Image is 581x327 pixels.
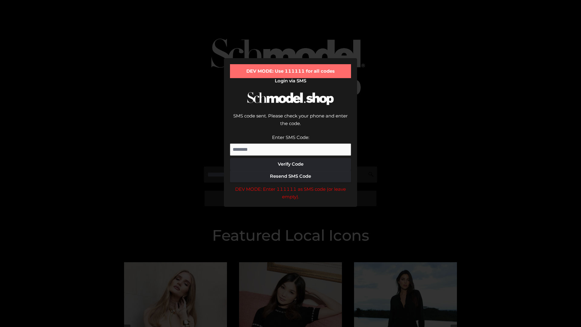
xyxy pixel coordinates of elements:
[230,158,351,170] button: Verify Code
[230,78,351,84] h2: Login via SMS
[245,87,336,111] img: Schmodel Logo
[230,64,351,78] div: DEV MODE: Use 111111 for all codes
[272,134,309,140] label: Enter SMS Code:
[230,185,351,201] div: DEV MODE: Enter 111111 as SMS code (or leave empty).
[230,170,351,182] button: Resend SMS Code
[230,112,351,134] div: SMS code sent. Please check your phone and enter the code.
